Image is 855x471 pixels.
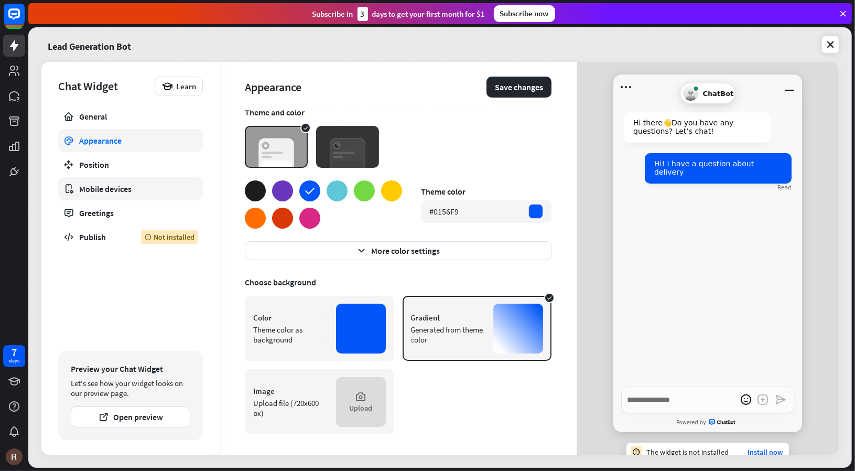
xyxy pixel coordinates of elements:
[79,159,182,170] div: Position
[79,184,182,194] div: Mobile devices
[772,391,789,408] button: Send a message
[71,406,190,427] button: Open preview
[253,386,328,396] div: Image
[58,105,203,128] a: General
[618,79,634,95] button: Open menu
[48,34,131,56] a: Lead Generation Bot
[58,153,203,176] a: Position
[79,208,182,218] div: Greetings
[245,107,551,117] div: Theme and color
[654,159,754,176] span: Hi! I have a question about delivery
[646,447,729,457] div: The widget is not installed
[71,363,190,374] div: Preview your Chat Widget
[748,447,783,457] a: Install now
[245,80,486,94] div: Appearance
[3,345,25,367] a: 7 days
[176,81,196,91] span: Learn
[781,79,798,95] button: Minimize window
[79,135,182,146] div: Appearance
[411,313,485,323] div: Gradient
[738,391,754,408] button: open emoji picker
[709,419,739,426] span: ChatBot
[754,391,771,408] button: Add an attachment
[253,398,328,418] div: Upload file (720x600 px)
[58,129,203,152] a: Appearance
[349,403,372,413] div: Upload
[58,201,203,224] a: Greetings
[9,357,19,365] div: days
[8,4,40,36] button: Open LiveChat chat widget
[777,184,792,191] div: Read
[58,79,149,93] div: Chat Widget
[613,415,802,430] a: Powered byChatBot
[79,232,125,242] div: Publish
[58,226,203,249] a: Publish Not installed
[245,277,551,287] div: Choose background
[411,325,485,345] div: Generated from theme color
[421,186,551,197] div: Theme color
[494,5,555,22] div: Subscribe now
[71,378,190,398] div: Let's see how your widget looks on our preview page.
[486,77,551,98] button: Save changes
[633,119,733,135] span: Hi there 👋 Do you have any questions? Let’s chat!
[253,325,328,345] div: Theme color as background
[621,387,794,413] textarea: Write a message…
[676,420,706,425] span: Powered by
[680,83,735,104] div: ChatBot
[358,7,368,21] div: 3
[429,206,459,217] div: #0156F9
[245,241,551,260] button: More color settings
[702,90,733,98] span: ChatBot
[12,348,17,357] div: 7
[58,177,203,200] a: Mobile devices
[312,7,485,21] div: Subscribe in days to get your first month for $1
[79,111,182,122] div: General
[253,313,328,323] div: Color
[141,230,198,244] div: Not installed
